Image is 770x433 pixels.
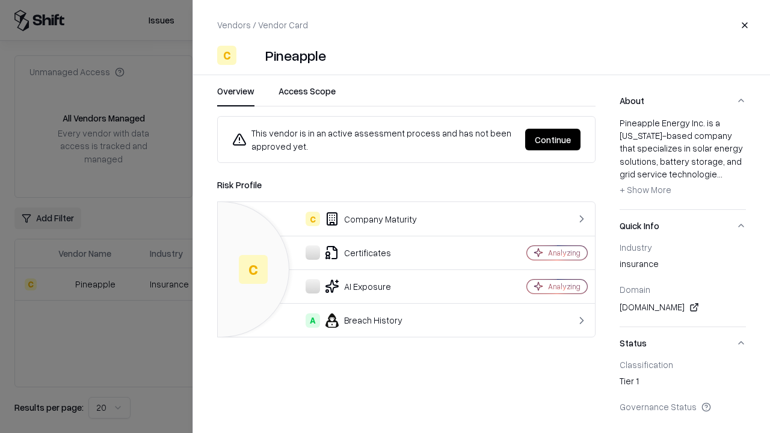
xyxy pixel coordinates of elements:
div: Company Maturity [227,212,485,226]
div: C [306,212,320,226]
div: Tier 1 [620,375,746,392]
div: Analyzing [548,281,581,292]
button: Access Scope [279,85,336,106]
p: Vendors / Vendor Card [217,19,308,31]
div: C [217,46,236,65]
div: Breach History [227,313,485,328]
div: Quick Info [620,242,746,327]
div: Analyzing [548,248,581,258]
div: Certificates [227,245,485,260]
button: About [620,85,746,117]
div: This vendor is in an active assessment process and has not been approved yet. [232,126,516,153]
button: + Show More [620,180,671,200]
div: Classification [620,359,746,370]
button: Quick Info [620,210,746,242]
div: C [239,255,268,284]
button: Overview [217,85,254,106]
div: AI Exposure [227,279,485,293]
span: ... [717,168,722,179]
div: Risk Profile [217,177,596,192]
div: [DOMAIN_NAME] [620,300,746,315]
div: Industry [620,242,746,253]
div: Pineapple [265,46,326,65]
span: + Show More [620,184,671,195]
img: Pineapple [241,46,260,65]
div: Governance Status [620,401,746,412]
div: Domain [620,284,746,295]
div: About [620,117,746,209]
div: A [306,313,320,328]
button: Status [620,327,746,359]
button: Continue [525,129,581,150]
div: insurance [620,257,746,274]
div: Pineapple Energy Inc. is a [US_STATE]-based company that specializes in solar energy solutions, b... [620,117,746,200]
